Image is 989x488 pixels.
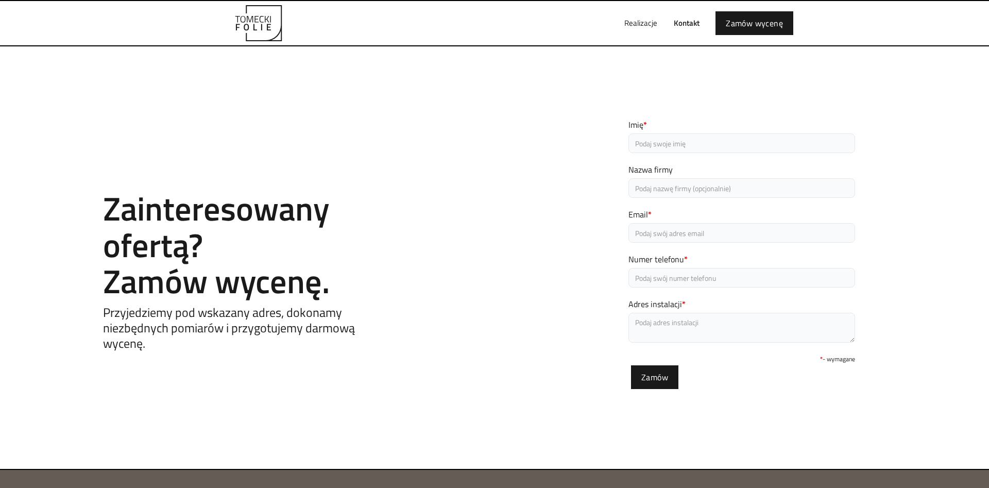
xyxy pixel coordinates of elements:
[616,7,666,40] a: Realizacje
[628,119,855,131] label: Imię
[628,268,855,288] input: Podaj swój numer telefonu
[631,365,678,389] input: Zamów
[103,305,391,351] h5: Przyjedziemy pod wskazany adres, dokonamy niezbędnych pomiarów i przygotujemy darmową wycenę.
[628,353,855,365] div: - wymagane
[628,208,855,221] label: Email
[628,119,855,389] form: Email Form
[103,190,391,299] h2: Zainteresowany ofertą? Zamów wycenę.
[628,133,855,153] input: Podaj swoje imię
[628,298,855,310] label: Adres instalacji
[715,11,793,35] a: Zamów wycenę
[628,163,855,176] label: Nazwa firmy
[628,178,855,198] input: Podaj nazwę firmy (opcjonalnie)
[103,170,391,180] h1: Contact
[628,253,855,265] label: Numer telefonu
[666,7,708,40] a: Kontakt
[628,223,855,243] input: Podaj swój adres email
